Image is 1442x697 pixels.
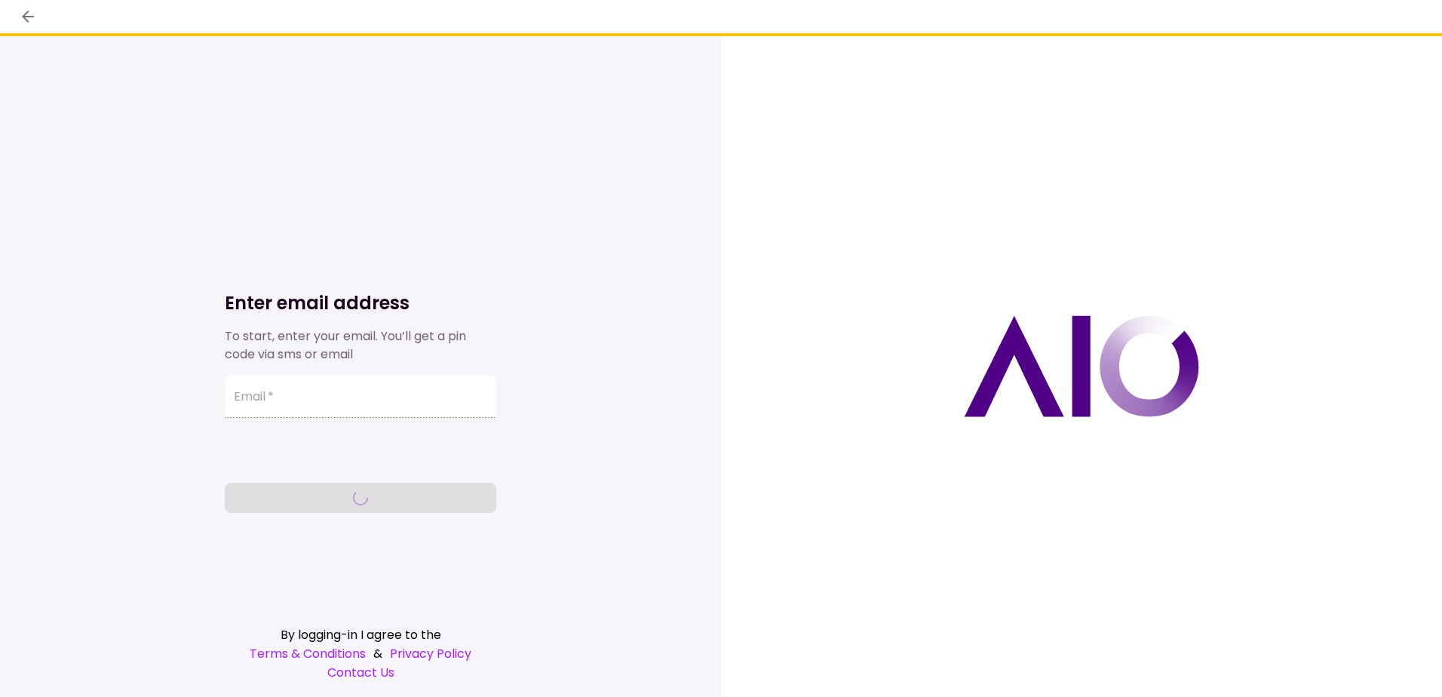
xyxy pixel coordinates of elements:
[390,644,471,663] a: Privacy Policy
[15,4,41,29] button: back
[250,644,366,663] a: Terms & Conditions
[225,663,496,682] a: Contact Us
[225,291,496,315] h1: Enter email address
[225,327,496,364] div: To start, enter your email. You’ll get a pin code via sms or email
[225,644,496,663] div: &
[225,625,496,644] div: By logging-in I agree to the
[964,315,1199,417] img: AIO logo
